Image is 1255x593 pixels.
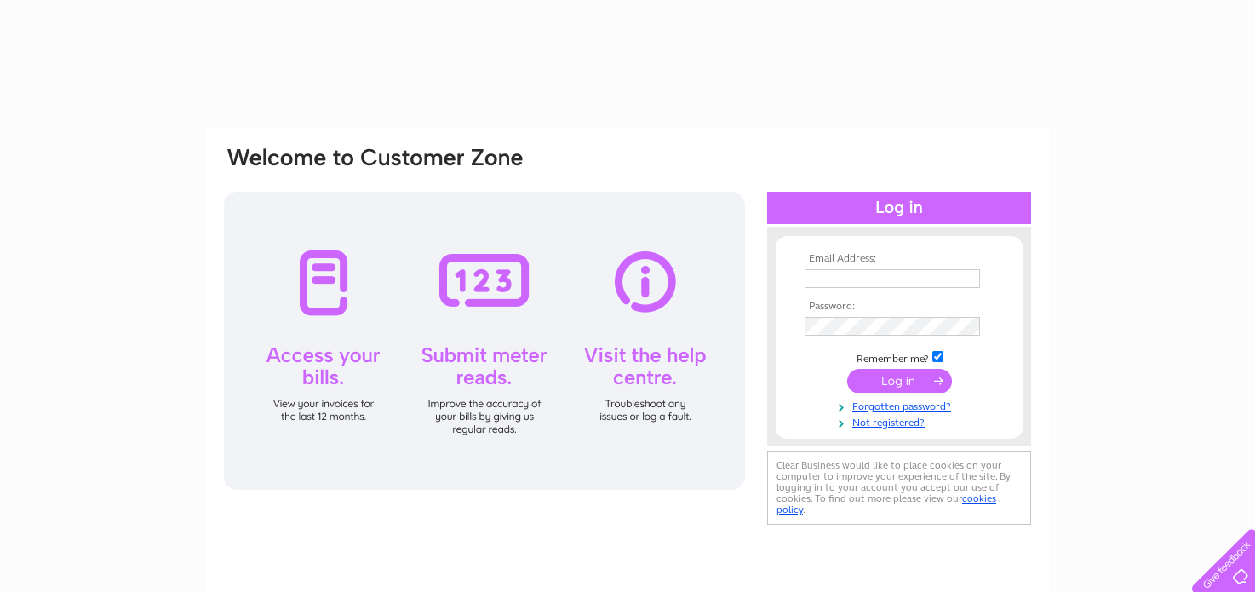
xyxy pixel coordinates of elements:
div: Clear Business would like to place cookies on your computer to improve your experience of the sit... [767,451,1031,525]
a: Forgotten password? [805,397,998,413]
th: Email Address: [800,253,998,265]
a: Not registered? [805,413,998,429]
td: Remember me? [800,348,998,366]
th: Password: [800,301,998,313]
a: cookies policy [776,492,996,515]
input: Submit [847,369,952,393]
